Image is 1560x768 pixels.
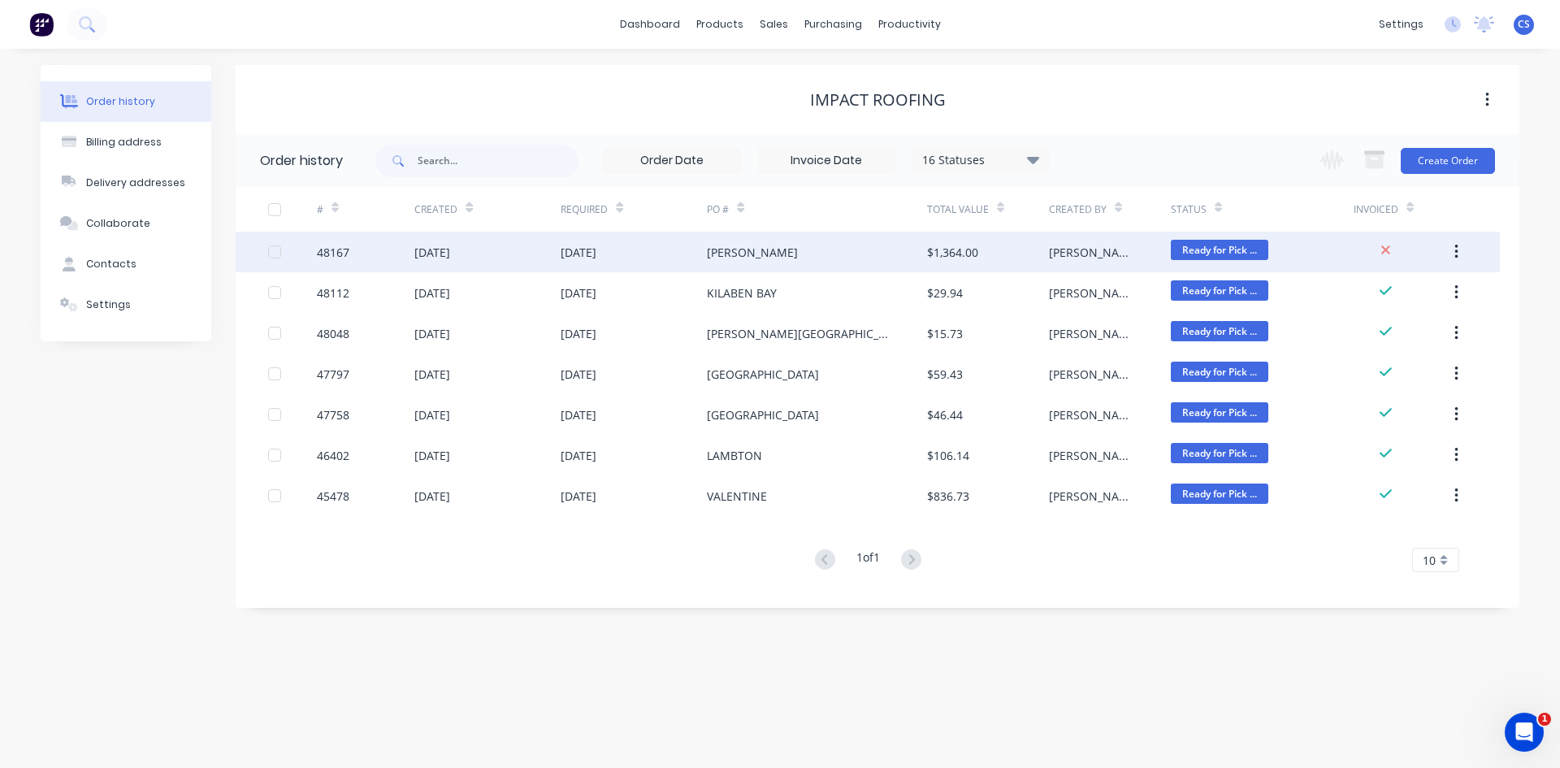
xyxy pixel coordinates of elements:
[414,244,450,261] div: [DATE]
[41,244,211,284] button: Contacts
[317,366,349,383] div: 47797
[561,366,596,383] div: [DATE]
[317,447,349,464] div: 46402
[927,447,969,464] div: $106.14
[1049,488,1138,505] div: [PERSON_NAME]
[1171,402,1268,423] span: Ready for Pick ...
[927,284,963,302] div: $29.94
[561,447,596,464] div: [DATE]
[870,12,949,37] div: productivity
[1049,202,1107,217] div: Created By
[1049,244,1138,261] div: [PERSON_NAME]
[1171,443,1268,463] span: Ready for Pick ...
[927,325,963,342] div: $15.73
[796,12,870,37] div: purchasing
[912,151,1049,169] div: 16 Statuses
[707,325,894,342] div: [PERSON_NAME][GEOGRAPHIC_DATA]
[317,488,349,505] div: 45478
[41,122,211,163] button: Billing address
[612,12,688,37] a: dashboard
[317,284,349,302] div: 48112
[41,81,211,122] button: Order history
[86,216,150,231] div: Collaborate
[1171,202,1207,217] div: Status
[86,297,131,312] div: Settings
[1171,240,1268,260] span: Ready for Pick ...
[414,406,450,423] div: [DATE]
[41,163,211,203] button: Delivery addresses
[1371,12,1432,37] div: settings
[1171,484,1268,504] span: Ready for Pick ...
[927,488,969,505] div: $836.73
[707,244,798,261] div: [PERSON_NAME]
[707,202,729,217] div: PO #
[317,406,349,423] div: 47758
[86,94,155,109] div: Order history
[1538,713,1551,726] span: 1
[927,366,963,383] div: $59.43
[1171,321,1268,341] span: Ready for Pick ...
[561,187,707,232] div: Required
[414,488,450,505] div: [DATE]
[414,202,457,217] div: Created
[1171,362,1268,382] span: Ready for Pick ...
[1354,187,1451,232] div: Invoiced
[707,187,926,232] div: PO #
[561,488,596,505] div: [DATE]
[1049,325,1138,342] div: [PERSON_NAME]
[260,151,343,171] div: Order history
[707,284,777,302] div: KILABEN BAY
[707,447,762,464] div: LAMBTON
[561,284,596,302] div: [DATE]
[604,149,740,173] input: Order Date
[86,176,185,190] div: Delivery addresses
[1049,187,1171,232] div: Created By
[1049,284,1138,302] div: [PERSON_NAME]
[86,135,162,150] div: Billing address
[414,447,450,464] div: [DATE]
[317,244,349,261] div: 48167
[810,90,946,110] div: IMPACT ROOFING
[29,12,54,37] img: Factory
[707,406,819,423] div: [GEOGRAPHIC_DATA]
[707,488,767,505] div: VALENTINE
[561,202,608,217] div: Required
[561,325,596,342] div: [DATE]
[752,12,796,37] div: sales
[1171,187,1354,232] div: Status
[1171,280,1268,301] span: Ready for Pick ...
[1354,202,1398,217] div: Invoiced
[317,187,414,232] div: #
[927,406,963,423] div: $46.44
[1505,713,1544,752] iframe: Intercom live chat
[317,325,349,342] div: 48048
[1401,148,1495,174] button: Create Order
[41,284,211,325] button: Settings
[561,244,596,261] div: [DATE]
[927,187,1049,232] div: Total Value
[1049,447,1138,464] div: [PERSON_NAME]
[927,202,989,217] div: Total Value
[927,244,978,261] div: $1,364.00
[758,149,895,173] input: Invoice Date
[856,549,880,572] div: 1 of 1
[86,257,136,271] div: Contacts
[1423,552,1436,569] span: 10
[1518,17,1530,32] span: CS
[561,406,596,423] div: [DATE]
[707,366,819,383] div: [GEOGRAPHIC_DATA]
[418,145,578,177] input: Search...
[317,202,323,217] div: #
[414,284,450,302] div: [DATE]
[1049,366,1138,383] div: [PERSON_NAME]
[1049,406,1138,423] div: [PERSON_NAME]
[414,366,450,383] div: [DATE]
[414,187,561,232] div: Created
[414,325,450,342] div: [DATE]
[41,203,211,244] button: Collaborate
[688,12,752,37] div: products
